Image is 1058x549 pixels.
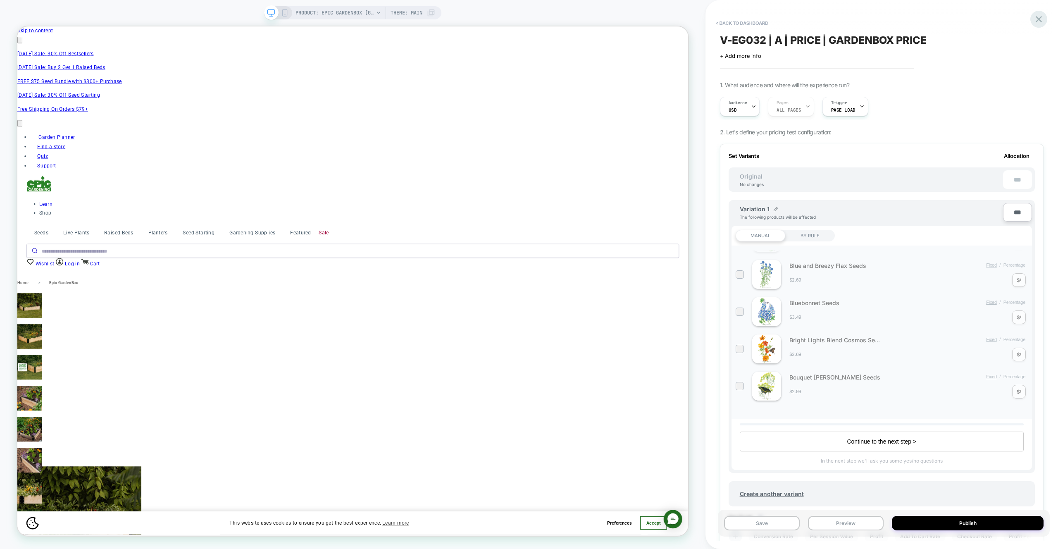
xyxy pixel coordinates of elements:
[729,107,737,113] span: USD
[831,100,847,106] span: Trigger
[752,372,781,401] img: Bouquet Dill Seeds
[712,17,772,30] button: < back to dashboard
[729,100,747,106] span: Audience
[740,205,770,212] span: Variation 1
[1004,153,1029,159] span: Allocation
[720,34,927,46] span: V-EG032 | A | PRICE | GARDENBOX PRICE
[785,230,835,241] div: BY RULE
[391,6,422,19] span: Theme: MAIN
[720,81,849,88] span: 1. What audience and where will the experience run?
[732,484,812,504] span: Create another variant
[729,153,759,159] span: Set Variants
[821,458,943,466] span: In the next step we'll ask you some yes/no questions
[831,107,855,113] span: Page Load
[720,53,761,59] span: + Add more info
[892,516,1044,530] button: Publish
[732,182,772,187] div: No changes
[752,260,781,289] img: Blue and Breezy Flax Seeds
[736,230,785,241] div: MANUAL
[752,297,781,326] img: Bluebonnet Seeds
[732,173,771,180] span: Original
[740,215,816,220] span: The following products will be affected
[724,516,800,530] button: Save
[720,129,832,136] span: 2. Let's define your pricing test configuration:
[808,516,884,530] button: Preview
[740,432,1024,451] button: Continue to the next step >
[752,334,781,363] img: Bright Lights Blend Cosmos Seeds
[774,207,778,211] img: edit
[295,6,374,19] span: PRODUCT: Epic GardenBox [garden box]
